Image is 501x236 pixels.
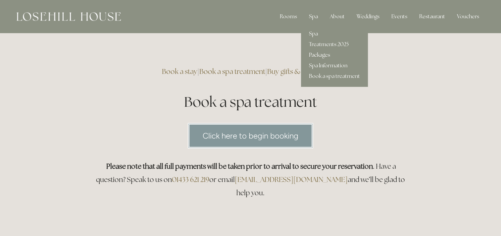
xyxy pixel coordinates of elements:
[162,67,197,76] a: Book a stay
[106,162,373,171] strong: Please note that all full payments will be taken prior to arrival to secure your reservation
[301,39,368,50] a: Treatments 2025
[304,10,323,23] div: Spa
[301,50,368,60] a: Packages
[199,67,265,76] a: Book a spa treatment
[301,71,368,82] a: Book a spa treatment
[92,160,409,200] h3: . Have a question? Speak to us on or email and we’ll be glad to help you.
[325,10,350,23] div: About
[235,175,348,184] a: [EMAIL_ADDRESS][DOMAIN_NAME]
[172,175,209,184] a: 01433 621 219
[301,29,368,39] a: Spa
[452,10,484,23] a: Vouchers
[17,12,121,21] img: Losehill House
[386,10,413,23] div: Events
[188,123,313,148] a: Click here to begin booking
[92,92,409,112] h1: Book a spa treatment
[267,67,339,76] a: Buy gifts & experiences
[92,65,409,78] h3: | |
[414,10,450,23] div: Restaurant
[351,10,385,23] div: Weddings
[301,60,368,71] a: Spa Information
[275,10,302,23] div: Rooms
